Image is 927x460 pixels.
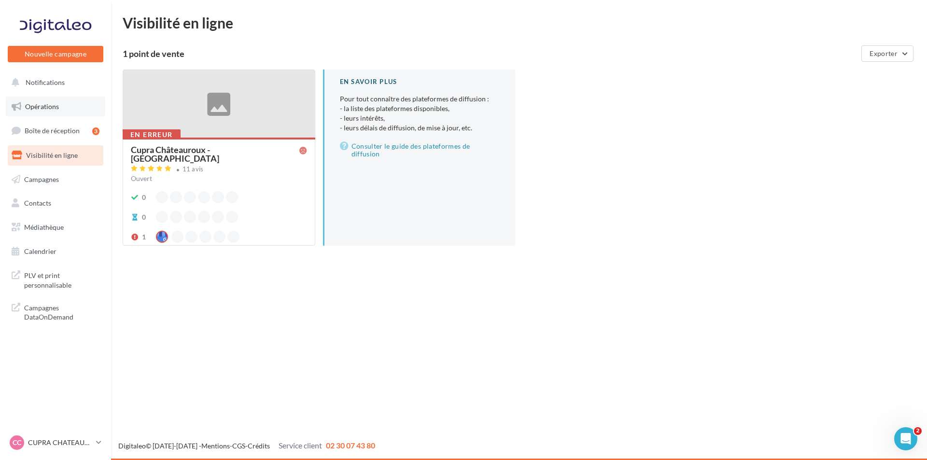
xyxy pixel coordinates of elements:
[6,265,105,293] a: PLV et print personnalisable
[340,104,500,113] li: - la liste des plateformes disponibles,
[914,427,922,435] span: 2
[326,441,375,450] span: 02 30 07 43 80
[24,247,56,255] span: Calendrier
[123,129,181,140] div: En erreur
[118,442,146,450] a: Digitaleo
[6,72,101,93] button: Notifications
[6,169,105,190] a: Campagnes
[123,49,857,58] div: 1 point de vente
[6,193,105,213] a: Contacts
[894,427,917,450] iframe: Intercom live chat
[279,441,322,450] span: Service client
[340,77,500,86] div: En savoir plus
[25,126,80,135] span: Boîte de réception
[340,140,500,160] a: Consulter le guide des plateformes de diffusion
[861,45,913,62] button: Exporter
[6,241,105,262] a: Calendrier
[6,145,105,166] a: Visibilité en ligne
[142,212,146,222] div: 0
[92,127,99,135] div: 3
[201,442,230,450] a: Mentions
[24,301,99,322] span: Campagnes DataOnDemand
[6,120,105,141] a: Boîte de réception3
[28,438,92,447] p: CUPRA CHATEAUROUX
[118,442,375,450] span: © [DATE]-[DATE] - - -
[26,78,65,86] span: Notifications
[131,164,307,176] a: 11 avis
[248,442,270,450] a: Crédits
[24,269,99,290] span: PLV et print personnalisable
[25,102,59,111] span: Opérations
[340,94,500,133] p: Pour tout connaître des plateformes de diffusion :
[142,232,146,242] div: 1
[8,46,103,62] button: Nouvelle campagne
[340,113,500,123] li: - leurs intérêts,
[24,175,59,183] span: Campagnes
[6,97,105,117] a: Opérations
[26,151,78,159] span: Visibilité en ligne
[6,297,105,326] a: Campagnes DataOnDemand
[8,433,103,452] a: CC CUPRA CHATEAUROUX
[142,193,146,202] div: 0
[870,49,898,57] span: Exporter
[6,217,105,237] a: Médiathèque
[232,442,245,450] a: CGS
[183,166,204,172] div: 11 avis
[24,199,51,207] span: Contacts
[131,174,152,182] span: Ouvert
[24,223,64,231] span: Médiathèque
[131,145,299,163] div: Cupra Châteauroux - [GEOGRAPHIC_DATA]
[123,15,915,30] div: Visibilité en ligne
[340,123,500,133] li: - leurs délais de diffusion, de mise à jour, etc.
[13,438,21,447] span: CC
